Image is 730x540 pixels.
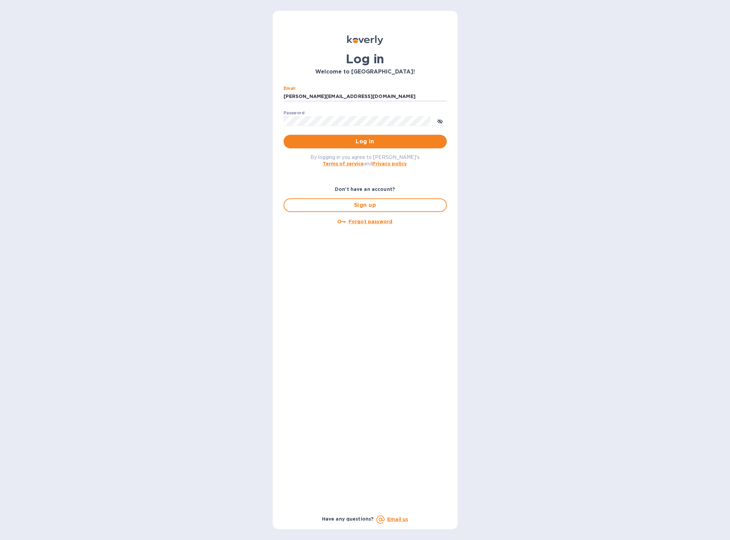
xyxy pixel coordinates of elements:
[284,135,447,148] button: Log in
[290,201,441,209] span: Sign up
[284,69,447,75] h3: Welcome to [GEOGRAPHIC_DATA]!
[284,92,447,102] input: Enter email address
[284,86,295,91] label: Email
[349,219,392,224] u: Forgot password
[372,161,407,166] a: Privacy policy
[322,516,374,522] b: Have any questions?
[335,186,395,192] b: Don't have an account?
[323,161,364,166] a: Terms of service
[284,111,304,115] label: Password
[310,154,420,166] span: By logging in you agree to [PERSON_NAME]'s and .
[347,35,383,45] img: Koverly
[284,52,447,66] h1: Log in
[289,137,441,146] span: Log in
[387,517,408,522] a: Email us
[284,198,447,212] button: Sign up
[433,114,447,128] button: toggle password visibility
